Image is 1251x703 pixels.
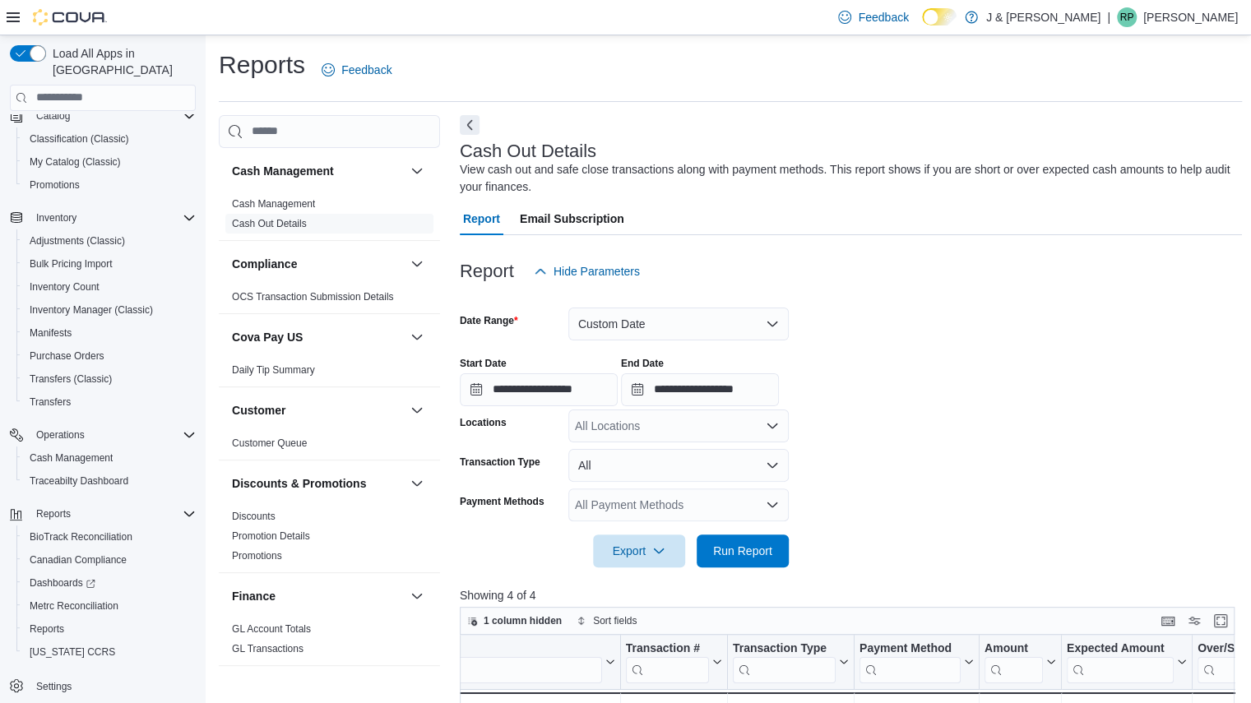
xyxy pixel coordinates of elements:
span: Transfers (Classic) [30,372,112,386]
input: Dark Mode [922,8,957,25]
a: Classification (Classic) [23,129,136,149]
p: J & [PERSON_NAME] [986,7,1100,27]
button: Finance [407,586,427,606]
span: BioTrack Reconciliation [30,530,132,543]
a: GL Transactions [232,643,303,654]
div: Transaction # URL [625,641,708,682]
span: Transfers [23,392,196,412]
span: Manifests [23,323,196,343]
div: Raj Patel [1117,7,1137,27]
h3: Cash Management [232,163,334,179]
div: Amount [985,641,1043,656]
button: Next [460,115,480,135]
span: Classification (Classic) [23,129,196,149]
img: Cova [33,9,107,25]
button: Amount [985,641,1056,682]
button: Expected Amount [1067,641,1187,682]
span: Metrc Reconciliation [23,596,196,616]
button: Transaction # [625,641,721,682]
button: Custom Date [568,308,789,340]
span: Customer Queue [232,437,307,450]
span: Canadian Compliance [23,550,196,570]
span: Purchase Orders [23,346,196,366]
button: Export [593,534,685,567]
button: Reports [30,504,77,524]
a: Cash Management [23,448,119,468]
button: Customer [232,402,404,419]
button: Operations [30,425,91,445]
div: Date [433,641,602,656]
span: RP [1120,7,1134,27]
span: Cash Management [23,448,196,468]
button: Finance [232,588,404,604]
h3: Cova Pay US [232,329,303,345]
a: Feedback [832,1,915,34]
a: Traceabilty Dashboard [23,471,135,491]
span: Feedback [341,62,392,78]
span: Traceabilty Dashboard [23,471,196,491]
a: Feedback [315,53,398,86]
button: Manifests [16,321,202,345]
button: BioTrack Reconciliation [16,525,202,548]
button: Catalog [30,106,76,126]
span: Settings [36,680,72,693]
button: Reports [3,502,202,525]
h3: Compliance [232,256,297,272]
button: Transaction Type [733,641,849,682]
button: Bulk Pricing Import [16,252,202,275]
button: Classification (Classic) [16,127,202,150]
span: Load All Apps in [GEOGRAPHIC_DATA] [46,45,196,78]
span: 1 column hidden [484,614,562,627]
div: Compliance [219,287,440,313]
div: Date [433,641,602,682]
div: Expected Amount [1067,641,1174,656]
span: Inventory Manager (Classic) [23,300,196,320]
a: Dashboards [23,573,102,593]
span: Bulk Pricing Import [23,254,196,274]
p: | [1107,7,1110,27]
span: [US_STATE] CCRS [30,645,115,659]
div: Finance [219,619,440,665]
a: Discounts [232,511,276,522]
span: Dark Mode [922,25,923,26]
button: Compliance [407,254,427,274]
a: Promotions [23,175,86,195]
span: Promotion Details [232,530,310,543]
button: Settings [3,673,202,697]
span: Daily Tip Summary [232,363,315,377]
span: Traceabilty Dashboard [30,474,128,488]
button: Catalog [3,104,202,127]
button: Inventory [3,206,202,229]
span: Metrc Reconciliation [30,599,118,613]
label: Date Range [460,314,518,327]
span: Bulk Pricing Import [30,257,113,271]
a: Promotions [232,550,282,562]
span: GL Account Totals [232,622,311,636]
div: Transaction Type [733,641,836,682]
button: Keyboard shortcuts [1158,611,1178,631]
button: Inventory Manager (Classic) [16,298,202,321]
button: [US_STATE] CCRS [16,641,202,664]
button: Inventory Count [16,275,202,298]
span: Reports [23,619,196,639]
a: [US_STATE] CCRS [23,642,122,662]
span: Reports [36,507,71,520]
span: Dashboards [23,573,196,593]
h3: Discounts & Promotions [232,475,366,492]
span: Sort fields [593,614,637,627]
a: BioTrack Reconciliation [23,527,139,547]
input: Press the down key to open a popover containing a calendar. [621,373,779,406]
span: Run Report [713,543,772,559]
button: All [568,449,789,482]
a: Adjustments (Classic) [23,231,132,251]
button: Discounts & Promotions [232,475,404,492]
a: Inventory Manager (Classic) [23,300,160,320]
span: Hide Parameters [554,263,640,280]
button: Compliance [232,256,404,272]
span: Reports [30,622,64,636]
div: Customer [219,433,440,460]
button: Display options [1184,611,1204,631]
button: Discounts & Promotions [407,474,427,493]
button: Transfers [16,391,202,414]
button: Sort fields [570,611,643,631]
